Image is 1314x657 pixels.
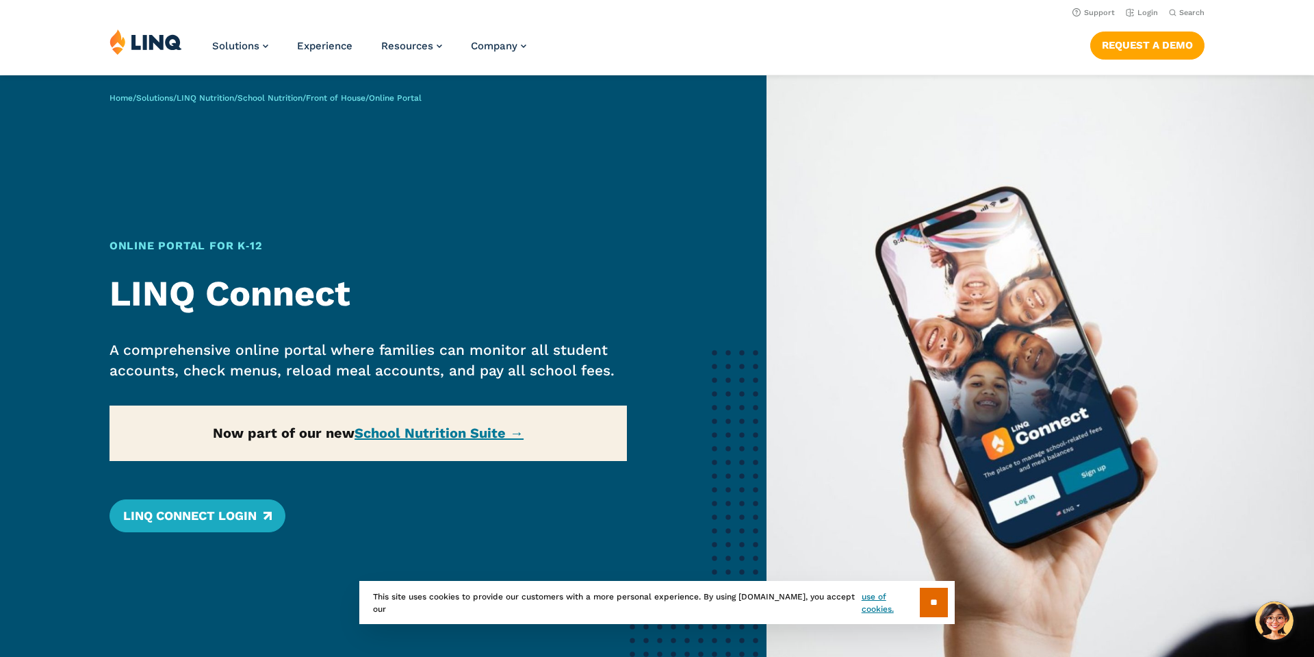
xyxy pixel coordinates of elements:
[237,93,302,103] a: School Nutrition
[109,93,422,103] span: / / / / /
[109,499,285,532] a: LINQ Connect Login
[381,40,442,52] a: Resources
[213,425,524,441] strong: Now part of our new
[471,40,526,52] a: Company
[212,29,526,74] nav: Primary Navigation
[369,93,422,103] span: Online Portal
[212,40,268,52] a: Solutions
[359,581,955,624] div: This site uses cookies to provide our customers with a more personal experience. By using [DOMAIN...
[109,273,350,314] strong: LINQ Connect
[1169,8,1204,18] button: Open Search Bar
[109,340,628,381] p: A comprehensive online portal where families can monitor all student accounts, check menus, reloa...
[1179,8,1204,17] span: Search
[109,29,182,55] img: LINQ | K‑12 Software
[109,93,133,103] a: Home
[1090,29,1204,59] nav: Button Navigation
[297,40,352,52] a: Experience
[471,40,517,52] span: Company
[1255,602,1293,640] button: Hello, have a question? Let’s chat.
[306,93,365,103] a: Front of House
[109,238,628,254] h1: Online Portal for K‑12
[136,93,173,103] a: Solutions
[177,93,234,103] a: LINQ Nutrition
[355,425,524,441] a: School Nutrition Suite →
[1072,8,1115,17] a: Support
[1090,32,1204,59] a: Request a Demo
[1126,8,1158,17] a: Login
[212,40,259,52] span: Solutions
[862,591,920,615] a: use of cookies.
[381,40,433,52] span: Resources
